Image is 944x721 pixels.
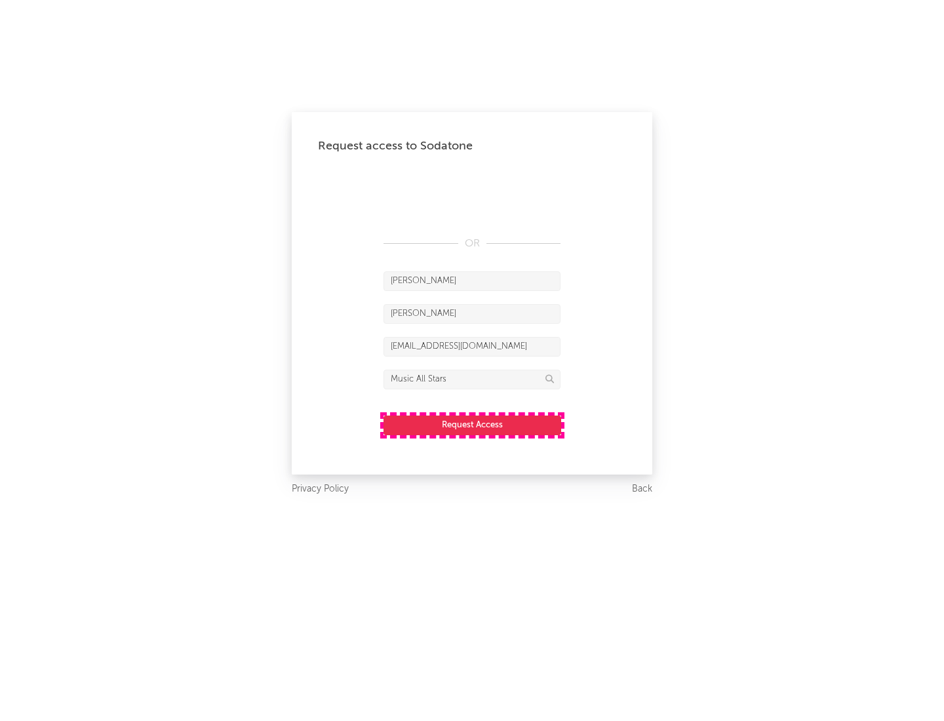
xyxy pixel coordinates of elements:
input: Last Name [383,304,560,324]
div: OR [383,236,560,252]
input: Division [383,370,560,389]
a: Back [632,481,652,497]
input: First Name [383,271,560,291]
button: Request Access [383,416,561,435]
input: Email [383,337,560,357]
div: Request access to Sodatone [318,138,626,154]
a: Privacy Policy [292,481,349,497]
